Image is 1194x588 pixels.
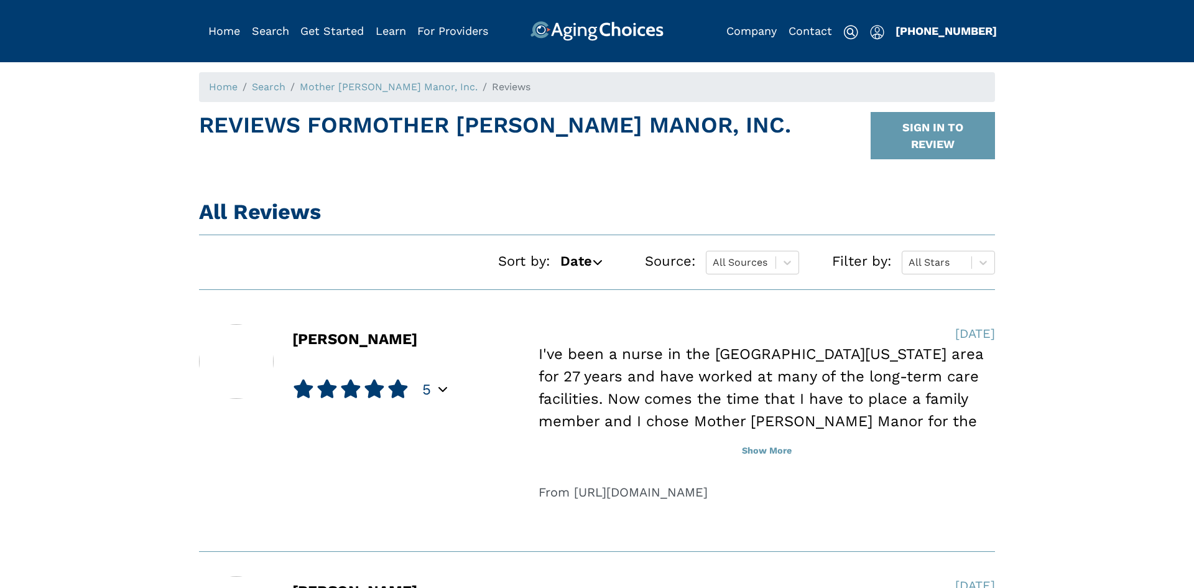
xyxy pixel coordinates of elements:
[832,253,892,269] span: Filter by:
[199,72,995,102] nav: breadcrumb
[209,81,238,93] a: Home
[292,332,417,399] div: [PERSON_NAME]
[539,483,995,502] div: From [URL][DOMAIN_NAME]
[530,21,664,41] img: AgingChoices
[539,343,995,522] div: I've been a nurse in the [GEOGRAPHIC_DATA][US_STATE] area for 27 years and have worked at many of...
[199,112,791,159] h1: Reviews For Mother [PERSON_NAME] Manor, Inc.
[438,382,447,397] div: Popover trigger
[870,25,884,40] img: user-icon.svg
[870,21,884,41] div: Popover trigger
[789,24,832,37] a: Contact
[199,199,995,225] h1: All Reviews
[252,81,285,93] a: Search
[252,24,289,37] a: Search
[422,380,431,399] span: 5
[843,25,858,40] img: search-icon.svg
[208,24,240,37] a: Home
[895,24,997,37] a: [PHONE_NUMBER]
[871,112,995,159] button: SIGN IN TO REVIEW
[300,24,364,37] a: Get Started
[417,24,488,37] a: For Providers
[498,253,550,269] span: Sort by:
[492,81,530,93] span: Reviews
[726,24,777,37] a: Company
[955,324,995,343] div: [DATE]
[252,21,289,41] div: Popover trigger
[560,251,592,271] span: Date
[300,81,478,93] a: Mother [PERSON_NAME] Manor, Inc.
[539,437,995,465] button: Show More
[645,253,696,269] span: Source:
[376,24,406,37] a: Learn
